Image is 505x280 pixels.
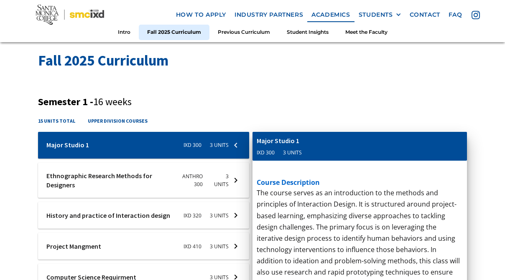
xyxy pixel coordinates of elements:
[406,7,444,22] a: contact
[172,7,230,22] a: how to apply
[307,7,354,22] a: Academics
[38,117,75,125] h4: 15 units total
[230,7,307,22] a: industry partners
[359,11,401,18] div: STUDENTS
[209,25,278,40] a: Previous Curriculum
[38,96,467,108] h3: Semester 1 -
[93,95,132,108] span: 16 weeks
[36,5,105,25] img: Santa Monica College - SMC IxD logo
[444,7,467,22] a: faq
[88,117,148,125] h4: upper division courses
[139,25,209,40] a: Fall 2025 Curriculum
[278,25,337,40] a: Student Insights
[472,11,480,19] img: icon - instagram
[359,11,393,18] div: STUDENTS
[110,25,139,40] a: Intro
[38,50,467,71] h2: Fall 2025 Curriculum
[337,25,396,40] a: Meet the Faculty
